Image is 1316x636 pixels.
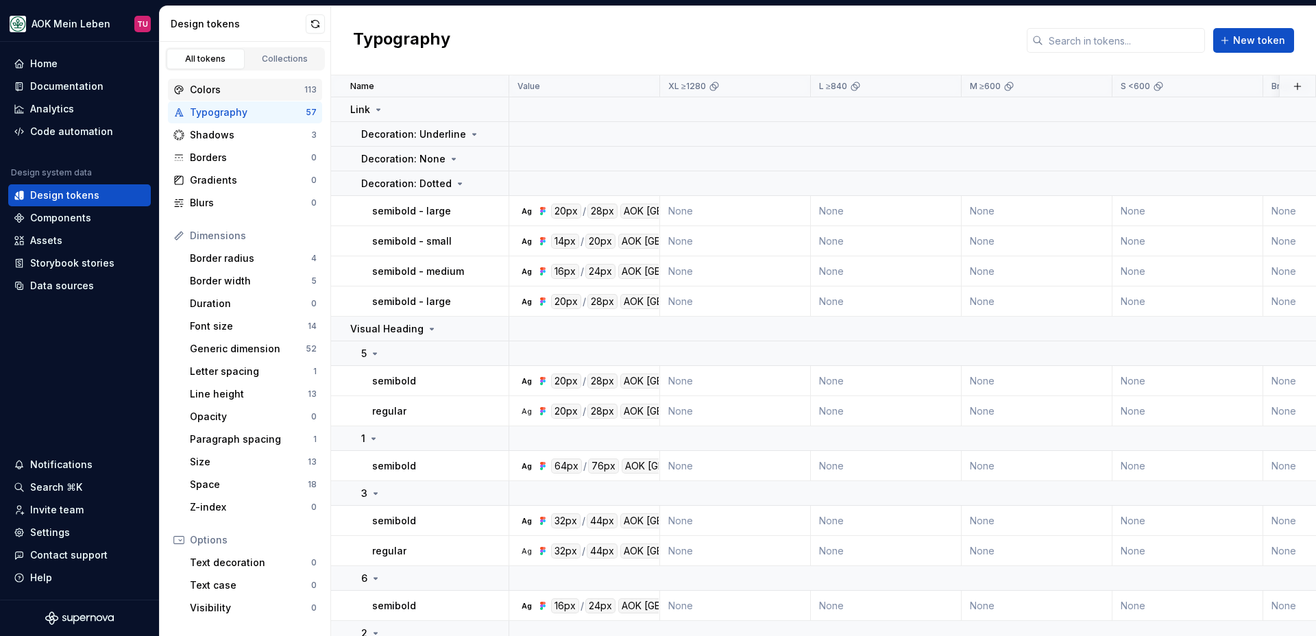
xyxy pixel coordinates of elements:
[311,276,317,286] div: 5
[811,451,962,481] td: None
[811,196,962,226] td: None
[962,396,1112,426] td: None
[8,252,151,274] a: Storybook stories
[171,17,306,31] div: Design tokens
[8,184,151,206] a: Design tokens
[311,175,317,186] div: 0
[30,102,74,116] div: Analytics
[137,19,148,29] div: TU
[521,546,532,556] div: Ag
[313,366,317,377] div: 1
[8,207,151,229] a: Components
[30,458,93,472] div: Notifications
[190,128,311,142] div: Shadows
[190,556,311,570] div: Text decoration
[372,374,416,388] p: semibold
[583,404,586,419] div: /
[361,127,466,141] p: Decoration: Underline
[811,396,962,426] td: None
[970,81,1001,92] p: M ≥600
[190,601,311,615] div: Visibility
[620,543,746,559] div: AOK [GEOGRAPHIC_DATA]
[587,543,618,559] div: 44px
[184,406,322,428] a: Opacity0
[618,264,768,279] div: AOK [GEOGRAPHIC_DATA] Text
[811,536,962,566] td: None
[30,480,82,494] div: Search ⌘K
[583,374,586,389] div: /
[184,315,322,337] a: Font size14
[583,458,587,474] div: /
[551,234,579,249] div: 14px
[168,192,322,214] a: Blurs0
[1112,506,1263,536] td: None
[190,83,304,97] div: Colors
[311,197,317,208] div: 0
[308,389,317,400] div: 13
[660,196,811,226] td: None
[30,79,103,93] div: Documentation
[1112,256,1263,286] td: None
[521,406,532,417] div: Ag
[184,338,322,360] a: Generic dimension52
[190,387,308,401] div: Line height
[551,404,581,419] div: 20px
[811,591,962,621] td: None
[618,598,744,613] div: AOK [GEOGRAPHIC_DATA]
[811,256,962,286] td: None
[583,294,586,309] div: /
[581,598,584,613] div: /
[8,121,151,143] a: Code automation
[521,376,532,387] div: Ag
[660,366,811,396] td: None
[30,526,70,539] div: Settings
[190,106,306,119] div: Typography
[587,374,618,389] div: 28px
[190,196,311,210] div: Blurs
[251,53,319,64] div: Collections
[588,458,619,474] div: 76px
[184,597,322,619] a: Visibility0
[184,474,322,496] a: Space18
[190,455,308,469] div: Size
[30,279,94,293] div: Data sources
[30,57,58,71] div: Home
[1112,396,1263,426] td: None
[551,513,581,528] div: 32px
[962,536,1112,566] td: None
[521,236,532,247] div: Ag
[168,169,322,191] a: Gradients0
[168,147,322,169] a: Borders0
[30,503,84,517] div: Invite team
[372,234,452,248] p: semibold - small
[184,247,322,269] a: Border radius4
[184,552,322,574] a: Text decoration0
[517,81,540,92] p: Value
[660,226,811,256] td: None
[190,365,313,378] div: Letter spacing
[350,322,424,336] p: Visual Heading
[8,230,151,252] a: Assets
[372,459,416,473] p: semibold
[811,366,962,396] td: None
[8,275,151,297] a: Data sources
[45,611,114,625] a: Supernova Logo
[660,506,811,536] td: None
[190,578,311,592] div: Text case
[582,513,585,528] div: /
[190,319,308,333] div: Font size
[585,264,616,279] div: 24px
[618,234,768,249] div: AOK [GEOGRAPHIC_DATA] Text
[1043,28,1205,53] input: Search in tokens...
[587,204,618,219] div: 28px
[1121,81,1150,92] p: S <600
[30,571,52,585] div: Help
[581,264,584,279] div: /
[962,286,1112,317] td: None
[308,321,317,332] div: 14
[582,543,585,559] div: /
[660,451,811,481] td: None
[190,252,311,265] div: Border radius
[819,81,847,92] p: L ≥840
[660,591,811,621] td: None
